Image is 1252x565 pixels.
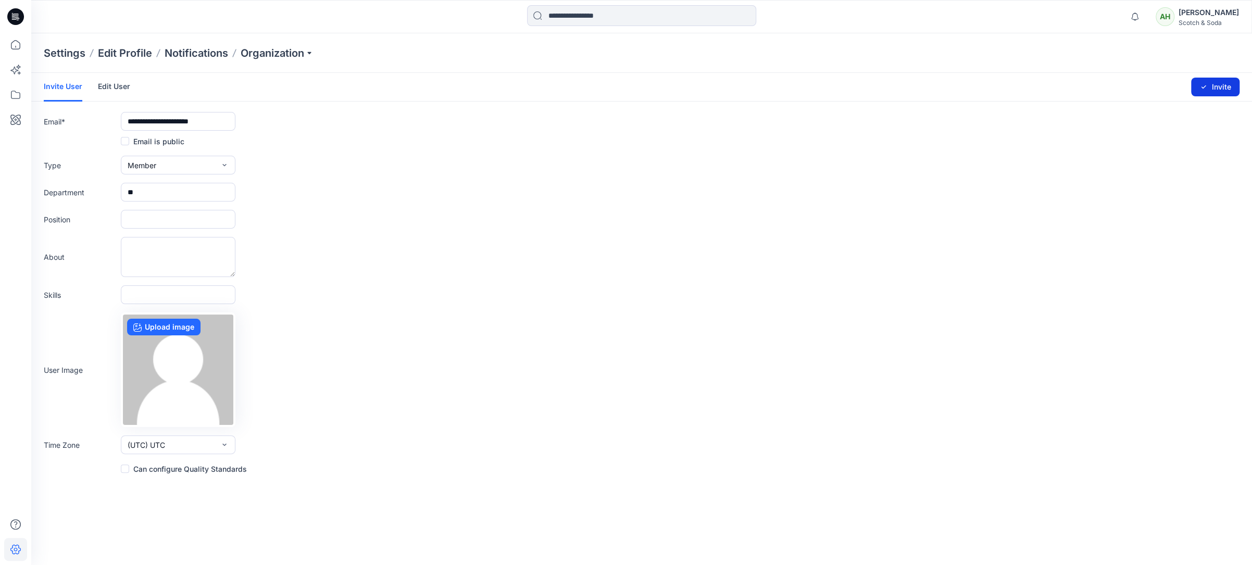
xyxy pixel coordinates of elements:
p: Settings [44,46,85,60]
div: [PERSON_NAME] [1179,6,1239,19]
button: Member [121,156,235,174]
label: About [44,252,117,262]
label: Type [44,160,117,171]
label: Skills [44,290,117,300]
label: Position [44,214,117,225]
label: User Image [44,365,117,375]
label: Time Zone [44,440,117,450]
label: Can configure Quality Standards [121,462,247,475]
a: Notifications [165,46,228,60]
label: Email is public [121,135,184,147]
label: Department [44,187,117,198]
button: Invite [1191,78,1240,96]
label: Upload image [127,319,201,335]
div: Scotch & Soda [1179,19,1239,27]
a: Invite User [44,73,82,102]
img: no-profile.png [123,315,233,425]
div: AH [1156,7,1174,26]
button: (UTC) UTC [121,435,235,454]
label: Email [44,116,117,127]
a: Edit User [98,73,130,100]
span: (UTC) UTC [128,440,165,450]
a: Edit Profile [98,46,152,60]
span: Member [128,160,156,171]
